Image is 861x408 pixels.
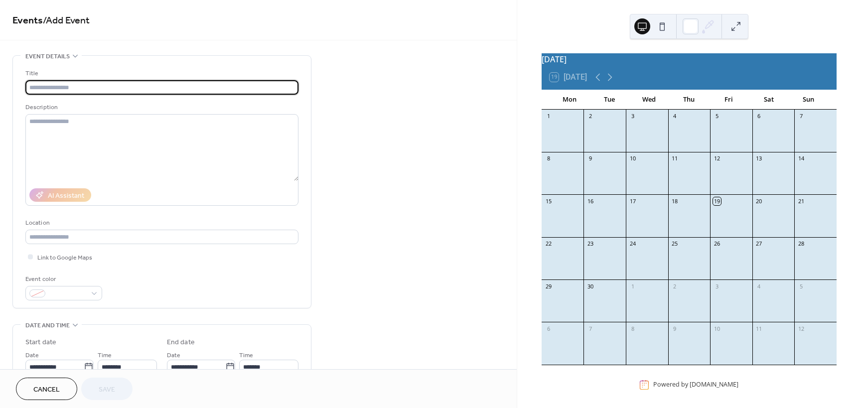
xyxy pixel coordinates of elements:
[629,282,636,290] div: 1
[33,385,60,395] span: Cancel
[690,381,738,389] a: [DOMAIN_NAME]
[669,90,709,110] div: Thu
[671,325,679,332] div: 9
[797,155,805,162] div: 14
[629,155,636,162] div: 10
[797,240,805,248] div: 28
[545,240,552,248] div: 22
[167,337,195,348] div: End date
[589,90,629,110] div: Tue
[43,11,90,30] span: / Add Event
[25,274,100,284] div: Event color
[713,240,720,248] div: 26
[25,102,296,113] div: Description
[797,113,805,120] div: 7
[755,113,763,120] div: 6
[797,282,805,290] div: 5
[545,113,552,120] div: 1
[586,155,594,162] div: 9
[545,197,552,205] div: 15
[789,90,829,110] div: Sun
[629,197,636,205] div: 17
[25,68,296,79] div: Title
[167,350,180,361] span: Date
[25,51,70,62] span: Event details
[713,113,720,120] div: 5
[629,90,669,110] div: Wed
[98,350,112,361] span: Time
[755,282,763,290] div: 4
[709,90,749,110] div: Fri
[629,113,636,120] div: 3
[586,113,594,120] div: 2
[545,325,552,332] div: 6
[653,381,738,389] div: Powered by
[713,155,720,162] div: 12
[25,320,70,331] span: Date and time
[749,90,789,110] div: Sat
[25,218,296,228] div: Location
[713,325,720,332] div: 10
[755,325,763,332] div: 11
[239,350,253,361] span: Time
[37,253,92,263] span: Link to Google Maps
[713,282,720,290] div: 3
[542,53,837,65] div: [DATE]
[797,325,805,332] div: 12
[586,197,594,205] div: 16
[671,240,679,248] div: 25
[16,378,77,400] button: Cancel
[797,197,805,205] div: 21
[586,325,594,332] div: 7
[586,282,594,290] div: 30
[629,325,636,332] div: 8
[755,155,763,162] div: 13
[671,282,679,290] div: 2
[545,155,552,162] div: 8
[550,90,589,110] div: Mon
[671,113,679,120] div: 4
[755,240,763,248] div: 27
[545,282,552,290] div: 29
[25,350,39,361] span: Date
[671,155,679,162] div: 11
[713,197,720,205] div: 19
[586,240,594,248] div: 23
[671,197,679,205] div: 18
[12,11,43,30] a: Events
[755,197,763,205] div: 20
[629,240,636,248] div: 24
[25,337,56,348] div: Start date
